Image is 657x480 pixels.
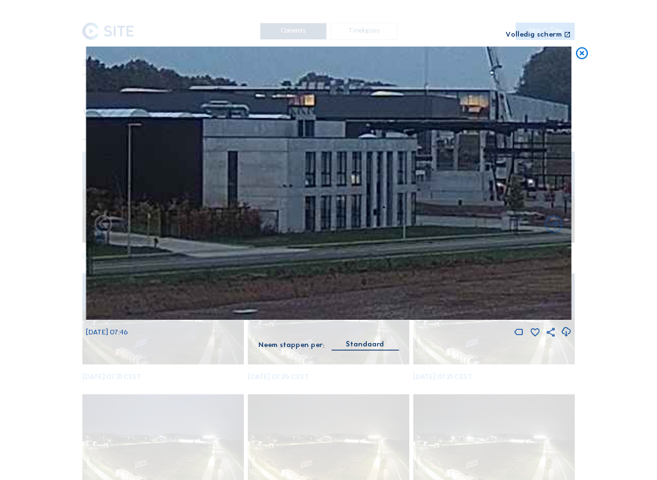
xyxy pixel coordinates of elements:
span: [DATE] 07:46 [86,328,128,336]
i: Forward [92,214,114,236]
img: Image [86,47,571,320]
i: Back [543,214,565,236]
div: Volledig scherm [506,31,562,39]
div: Standaard [346,338,384,350]
div: Standaard [331,338,399,350]
div: Neem stappen per: [258,342,325,349]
